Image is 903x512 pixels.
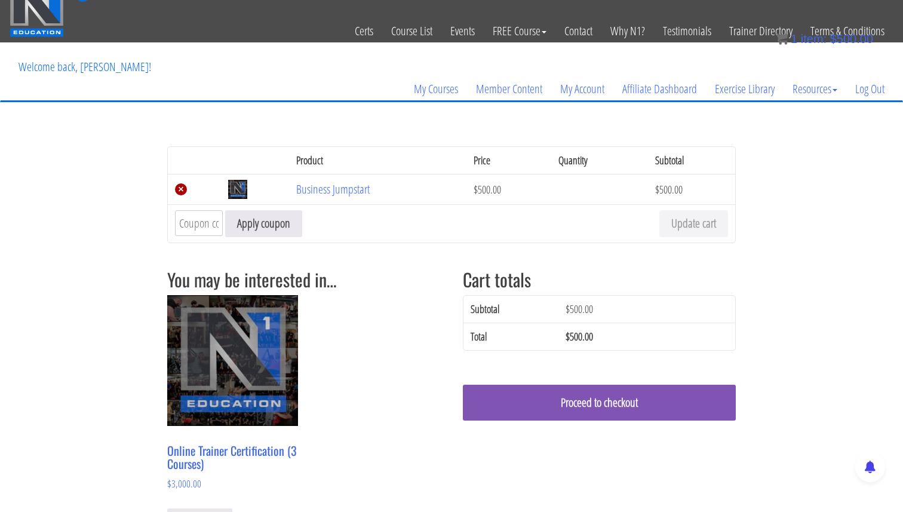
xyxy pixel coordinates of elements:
button: Apply coupon [225,210,302,237]
p: Welcome back, [PERSON_NAME]! [10,43,160,91]
a: Business Jumpstart [296,181,370,197]
a: Certs [346,2,382,60]
a: Why N1? [601,2,654,60]
a: Testimonials [654,2,720,60]
span: $ [830,32,837,45]
bdi: 3,000.00 [167,477,201,490]
span: $ [566,302,570,316]
a: Proceed to checkout [463,385,736,421]
a: FREE Course [484,2,555,60]
a: Remove Business Jumpstart from cart [175,183,187,195]
h2: Cart totals [463,269,736,289]
iframe: Secure express checkout frame [460,465,738,498]
span: item: [801,32,827,45]
a: 1 item: $500.00 [776,32,873,45]
a: Trainer Directory [720,2,801,60]
img: icon11.png [776,33,788,45]
a: Member Content [467,60,551,118]
h2: Online Trainer Certification (3 Courses) [167,438,298,476]
span: 1 [791,32,797,45]
a: Exercise Library [706,60,784,118]
a: Events [441,2,484,60]
th: Subtotal [648,147,735,174]
span: $ [474,182,478,197]
th: Total [463,323,558,350]
th: Price [466,147,551,174]
iframe: Secure express checkout frame [460,430,738,464]
a: My Courses [405,60,467,118]
a: My Account [551,60,613,118]
a: Course List [382,2,441,60]
iframe: PayPal Message 1 [463,366,736,380]
bdi: 500.00 [474,182,501,197]
bdi: 500.00 [830,32,873,45]
a: Affiliate Dashboard [613,60,706,118]
span: $ [655,182,659,197]
a: Resources [784,60,846,118]
a: Terms & Conditions [801,2,893,60]
bdi: 500.00 [566,302,593,316]
button: Update cart [659,210,728,237]
span: $ [167,477,171,490]
img: Online Trainer Certification (3 Courses) [167,295,298,426]
bdi: 500.00 [655,182,683,197]
th: Quantity [551,147,648,174]
a: Log Out [846,60,893,118]
a: Contact [555,2,601,60]
bdi: 500.00 [566,329,593,344]
img: Business Jumpstart [228,180,247,199]
th: Product [289,147,467,174]
span: $ [566,329,570,344]
a: Online Trainer Certification (3 Courses) $3,000.00 [167,295,298,492]
th: Subtotal [463,296,558,323]
input: Coupon code [175,210,223,236]
h2: You may be interested in… [167,269,440,289]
